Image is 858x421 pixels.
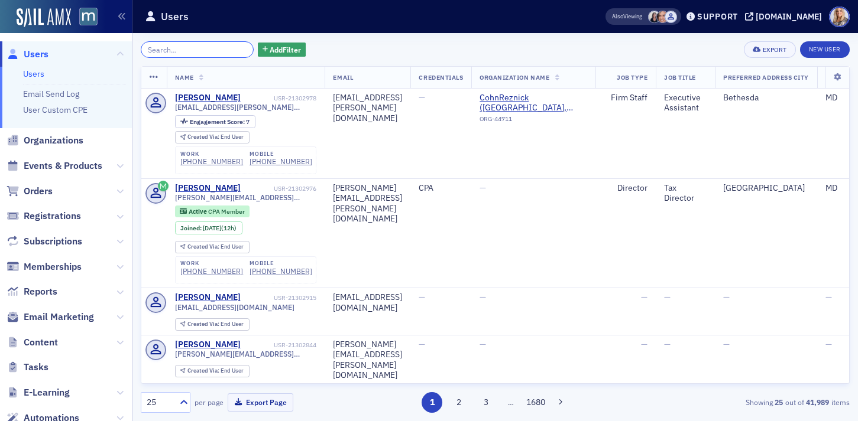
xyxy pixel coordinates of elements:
span: CPA Member [208,207,245,216]
a: Subscriptions [7,235,82,248]
div: Created Via: End User [175,131,250,143]
div: [PERSON_NAME][EMAIL_ADDRESS][PERSON_NAME][DOMAIN_NAME] [333,340,402,381]
div: [DOMAIN_NAME] [756,11,822,22]
a: [PHONE_NUMBER] [250,157,312,166]
div: work [180,151,243,158]
span: Kelly Brown [648,11,661,23]
span: Email Marketing [24,311,94,324]
div: Director [604,183,647,194]
span: Viewing [612,12,642,21]
a: [PERSON_NAME] [175,93,241,103]
img: SailAMX [17,8,71,27]
div: USR-21302915 [242,294,316,302]
a: Users [7,48,48,61]
a: Content [7,336,58,349]
div: Created Via: End User [175,318,250,331]
span: Organizations [24,134,83,147]
span: — [664,339,671,350]
span: [EMAIL_ADDRESS][DOMAIN_NAME] [175,303,294,312]
span: Preferred Address City [723,73,809,81]
div: mobile [250,151,312,158]
button: 1680 [525,392,546,413]
div: [PHONE_NUMBER] [250,267,312,276]
span: Content [24,336,58,349]
span: [PERSON_NAME][EMAIL_ADDRESS][PERSON_NAME][DOMAIN_NAME] [175,350,317,358]
input: Search… [141,41,254,58]
strong: 41,989 [804,397,831,407]
div: Tax Director [664,183,707,204]
button: Export Page [228,393,293,412]
span: Joined : [180,224,203,232]
span: Job Title [664,73,696,81]
a: [PHONE_NUMBER] [180,157,243,166]
a: User Custom CPE [23,105,88,115]
span: Created Via : [187,133,221,141]
div: End User [187,244,244,250]
div: End User [187,368,244,374]
a: Reports [7,285,57,298]
a: [PERSON_NAME] [175,340,241,350]
span: Organization Name [480,73,549,81]
span: E-Learning [24,386,70,399]
span: — [825,292,832,302]
span: Reports [24,285,57,298]
h1: Users [161,9,189,24]
div: End User [187,134,244,141]
div: USR-21302978 [242,94,316,102]
span: CohnReznick (Bethesda, MD) [480,93,587,113]
button: [DOMAIN_NAME] [745,12,826,21]
div: Showing out of items [621,397,850,407]
div: (12h) [203,224,237,232]
div: Also [612,12,623,20]
span: — [480,339,486,350]
div: Created Via: End User [175,365,250,377]
div: Firm Staff [604,93,647,103]
div: Support [697,11,738,22]
span: Users [24,48,48,61]
span: Tasks [24,361,48,374]
div: Active: Active: CPA Member [175,205,250,217]
span: Events & Products [24,159,102,172]
a: CohnReznick ([GEOGRAPHIC_DATA], [GEOGRAPHIC_DATA]) [480,93,587,113]
div: USR-21302844 [242,341,316,349]
div: Joined: 2025-09-11 00:00:00 [175,221,242,234]
span: Memberships [24,260,82,273]
span: [PERSON_NAME][EMAIL_ADDRESS][PERSON_NAME][DOMAIN_NAME] [175,193,317,202]
button: AddFilter [258,43,306,57]
a: Users [23,68,44,79]
span: Subscriptions [24,235,82,248]
a: Tasks [7,361,48,374]
button: 1 [422,392,442,413]
a: Orders [7,185,53,198]
span: Engagement Score : [190,118,246,126]
div: Bethesda [723,93,809,103]
div: mobile [250,260,312,267]
div: USR-21302976 [242,185,316,192]
span: Registrations [24,210,81,223]
span: — [723,292,730,302]
a: Organizations [7,134,83,147]
span: — [480,182,486,193]
div: [EMAIL_ADDRESS][DOMAIN_NAME] [333,292,402,313]
a: [PERSON_NAME] [175,183,241,194]
span: [DATE] [203,224,221,232]
span: Credentials [419,73,463,81]
div: Engagement Score: 7 [175,115,255,128]
img: SailAMX [79,8,98,26]
span: … [503,397,519,407]
div: Created Via: End User [175,241,250,253]
span: Profile [829,6,850,27]
span: Created Via : [187,367,221,374]
span: — [825,339,832,350]
span: Justin Chase [665,11,677,23]
span: Orders [24,185,53,198]
a: [PHONE_NUMBER] [180,267,243,276]
a: Memberships [7,260,82,273]
a: [PERSON_NAME] [175,292,241,303]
